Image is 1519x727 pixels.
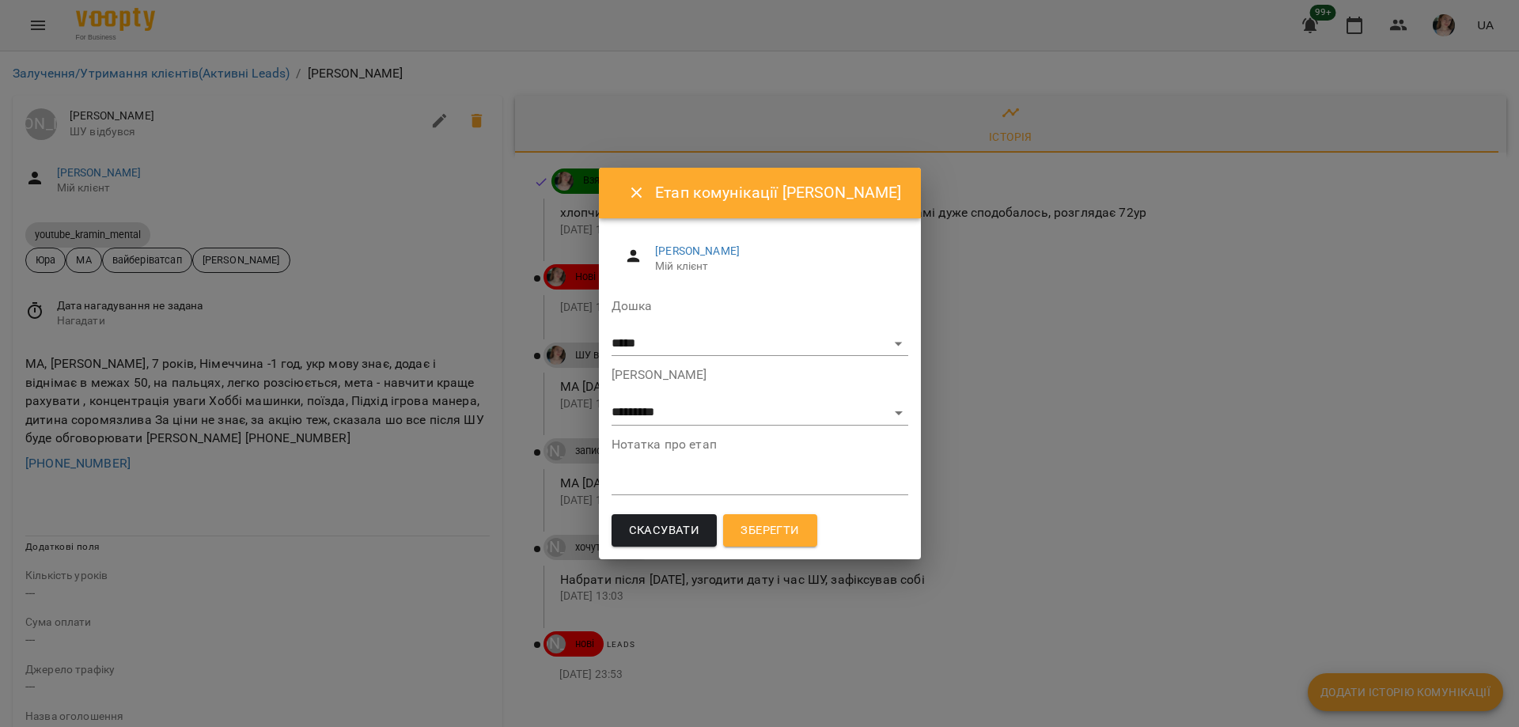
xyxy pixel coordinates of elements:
button: Скасувати [612,514,718,547]
label: Дошка [612,300,908,312]
a: [PERSON_NAME] [655,244,740,257]
span: Мій клієнт [655,259,895,275]
label: [PERSON_NAME] [612,369,908,381]
label: Нотатка про етап [612,438,908,451]
h6: Етап комунікації [PERSON_NAME] [655,180,901,205]
span: Зберегти [741,521,799,541]
button: Зберегти [723,514,816,547]
button: Close [618,174,656,212]
span: Скасувати [629,521,700,541]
